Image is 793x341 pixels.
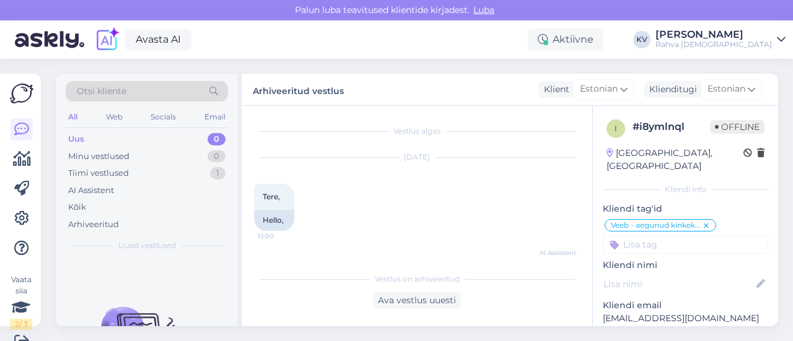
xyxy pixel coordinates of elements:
span: Otsi kliente [77,85,126,98]
div: Web [103,109,125,125]
div: 0 [208,150,226,163]
div: Vaata siia [10,274,32,330]
img: explore-ai [94,27,120,53]
div: Minu vestlused [68,150,129,163]
div: Tiimi vestlused [68,167,129,179]
span: Estonian [580,82,618,96]
div: KV [633,31,651,48]
input: Lisa tag [603,235,768,254]
a: [PERSON_NAME]Rahva [DEMOGRAPHIC_DATA] [655,30,786,50]
div: [PERSON_NAME] [655,30,772,40]
div: Socials [148,109,178,125]
div: 2 / 3 [10,319,32,330]
a: Avasta AI [125,29,191,50]
span: 12:00 [258,231,304,241]
div: [DATE] [254,152,580,163]
div: 1 [210,167,226,179]
span: Vestlus on arhiveeritud [375,274,460,285]
span: Tere, [263,192,280,201]
div: [GEOGRAPHIC_DATA], [GEOGRAPHIC_DATA] [607,147,743,173]
p: Kliendi nimi [603,259,768,272]
span: i [615,124,617,133]
div: Kliendi info [603,184,768,195]
div: Klienditugi [644,83,697,96]
div: 0 [208,133,226,145]
p: Kliendi email [603,299,768,312]
div: AI Assistent [68,184,114,197]
div: Vestlus algas [254,126,580,137]
div: All [66,109,80,125]
span: Luba [470,4,498,15]
p: [EMAIL_ADDRESS][DOMAIN_NAME] [603,312,768,325]
div: Kõik [68,201,86,214]
span: Offline [710,120,765,134]
p: Kliendi tag'id [603,202,768,215]
div: Uus [68,133,84,145]
label: Arhiveeritud vestlus [253,81,344,98]
div: Hello, [254,210,294,231]
img: Askly Logo [10,84,33,103]
div: Email [202,109,228,125]
input: Lisa nimi [603,277,754,291]
span: AI Assistent [530,248,576,257]
span: Estonian [708,82,745,96]
div: Klient [539,83,569,96]
div: Arhiveeritud [68,218,119,231]
div: Aktiivne [528,28,603,51]
div: Ava vestlus uuesti [373,292,461,309]
span: Veeb - aegunud kinkekaart [611,222,702,229]
span: Uued vestlused [118,240,176,251]
div: Rahva [DEMOGRAPHIC_DATA] [655,40,772,50]
div: # i8ymlnql [633,119,710,134]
